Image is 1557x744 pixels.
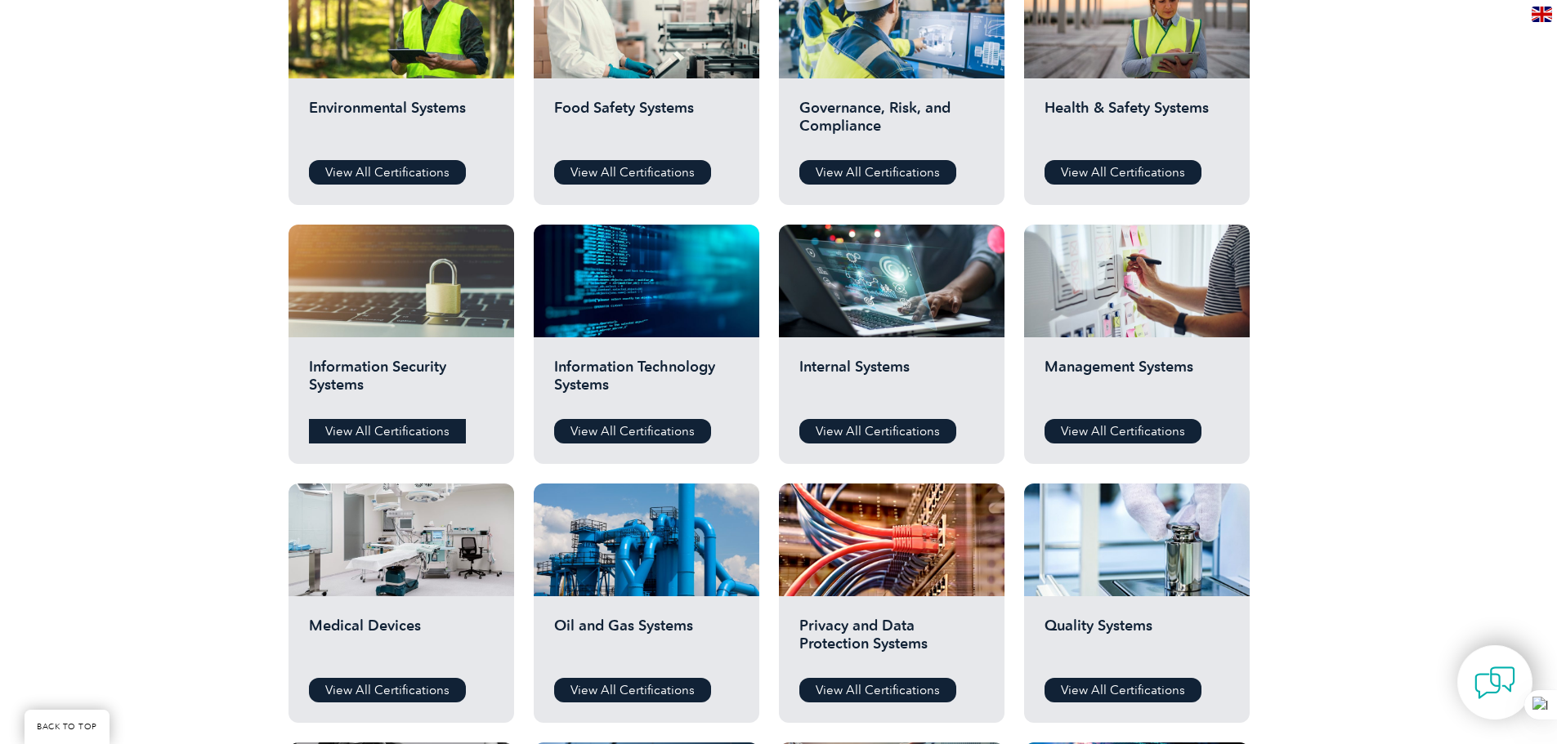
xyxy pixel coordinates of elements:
h2: Information Technology Systems [554,358,739,407]
a: View All Certifications [309,160,466,185]
img: contact-chat.png [1474,662,1515,703]
a: View All Certifications [799,419,956,443]
h2: Health & Safety Systems [1045,99,1229,148]
a: View All Certifications [1045,678,1201,702]
a: View All Certifications [309,678,466,702]
h2: Environmental Systems [309,99,494,148]
a: View All Certifications [1045,419,1201,443]
a: BACK TO TOP [25,710,110,744]
h2: Quality Systems [1045,617,1229,666]
h2: Internal Systems [799,358,984,407]
a: View All Certifications [554,678,711,702]
a: View All Certifications [1045,160,1201,185]
h2: Information Security Systems [309,358,494,407]
h2: Privacy and Data Protection Systems [799,617,984,666]
a: View All Certifications [799,160,956,185]
a: View All Certifications [554,419,711,443]
h2: Medical Devices [309,617,494,666]
a: View All Certifications [799,678,956,702]
h2: Oil and Gas Systems [554,617,739,666]
h2: Management Systems [1045,358,1229,407]
a: View All Certifications [554,160,711,185]
h2: Food Safety Systems [554,99,739,148]
a: View All Certifications [309,419,466,443]
h2: Governance, Risk, and Compliance [799,99,984,148]
img: en [1532,7,1552,22]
